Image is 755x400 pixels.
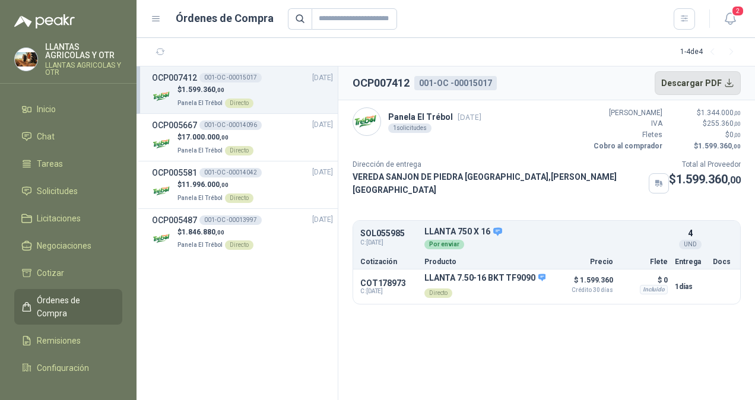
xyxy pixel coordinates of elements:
span: Chat [37,130,55,143]
span: 2 [731,5,744,17]
span: Panela El Trébol [177,242,223,248]
span: Solicitudes [37,185,78,198]
p: $ [177,132,253,143]
span: 0 [729,131,741,139]
a: Negociaciones [14,234,122,257]
p: $ 1.599.360 [554,273,613,293]
span: Licitaciones [37,212,81,225]
div: 1 solicitudes [388,123,432,133]
p: $ [670,107,741,119]
span: Tareas [37,157,63,170]
div: 001-OC -00015017 [199,73,262,82]
h3: OCP005487 [152,214,197,227]
img: Company Logo [152,228,173,249]
p: $ [177,179,253,191]
a: Órdenes de Compra [14,289,122,325]
span: Remisiones [37,334,81,347]
span: 1.599.360 [182,85,224,94]
p: SOL055985 [360,229,417,238]
p: Fletes [591,129,662,141]
span: 255.360 [707,119,741,128]
h3: OCP005581 [152,166,197,179]
a: Cotizar [14,262,122,284]
div: 1 - 4 de 4 [680,43,741,62]
p: Dirección de entrega [353,159,669,170]
span: 11.996.000 [182,180,229,189]
p: $ [669,170,741,189]
p: LLANTA 7.50-16 BKT TF9090 [424,273,545,284]
p: $ [177,227,253,238]
p: Cobro al comprador [591,141,662,152]
h3: OCP005667 [152,119,197,132]
span: [DATE] [458,113,481,122]
img: Company Logo [353,108,380,135]
p: IVA [591,118,662,129]
span: ,00 [215,229,224,236]
p: $ 0 [620,273,668,287]
span: Órdenes de Compra [37,294,111,320]
p: Cotización [360,258,417,265]
h1: Órdenes de Compra [176,10,274,27]
div: 001-OC -00015017 [414,76,497,90]
span: Panela El Trébol [177,100,223,106]
a: OCP005581001-OC -00014042[DATE] Company Logo$11.996.000,00Panela El TrébolDirecto [152,166,333,204]
div: Directo [225,146,253,155]
span: 17.000.000 [182,133,229,141]
a: Inicio [14,98,122,120]
p: COT178973 [360,278,417,288]
p: LLANTA 750 X 16 [424,227,668,237]
span: ,00 [734,110,741,116]
div: Directo [424,288,452,298]
button: Descargar PDF [655,71,741,95]
div: Por enviar [424,240,464,249]
p: 4 [688,227,693,240]
p: Panela El Trébol [388,110,481,123]
div: 001-OC -00014042 [199,168,262,177]
span: Negociaciones [37,239,91,252]
div: Directo [225,99,253,108]
span: 1.846.880 [182,228,224,236]
span: 1.599.360 [676,172,741,186]
span: Inicio [37,103,56,116]
div: Directo [225,193,253,203]
img: Company Logo [152,134,173,154]
p: $ [670,118,741,129]
img: Company Logo [152,86,173,107]
a: Configuración [14,357,122,379]
a: Licitaciones [14,207,122,230]
a: OCP005667001-OC -00014096[DATE] Company Logo$17.000.000,00Panela El TrébolDirecto [152,119,333,156]
p: LLANTAS AGRICOLAS Y OTR [45,43,122,59]
p: Entrega [675,258,706,265]
span: [DATE] [312,167,333,178]
p: $ [177,84,253,96]
span: C: [DATE] [360,238,417,247]
span: Panela El Trébol [177,147,223,154]
a: Tareas [14,153,122,175]
span: ,00 [220,134,229,141]
div: UND [679,240,702,249]
a: OCP005487001-OC -00013997[DATE] Company Logo$1.846.880,00Panela El TrébolDirecto [152,214,333,251]
p: VEREDA SANJON DE PIEDRA [GEOGRAPHIC_DATA] , [PERSON_NAME][GEOGRAPHIC_DATA] [353,170,644,196]
p: LLANTAS AGRICOLAS Y OTR [45,62,122,76]
span: ,00 [728,174,741,186]
p: Docs [713,258,733,265]
p: Total al Proveedor [669,159,741,170]
span: Crédito 30 días [554,287,613,293]
img: Logo peakr [14,14,75,28]
span: 1.344.000 [701,109,741,117]
img: Company Logo [15,48,37,71]
span: Cotizar [37,266,64,280]
h2: OCP007412 [353,75,410,91]
div: 001-OC -00014096 [199,120,262,130]
div: 001-OC -00013997 [199,215,262,225]
span: ,00 [734,120,741,127]
span: ,00 [220,182,229,188]
button: 2 [719,8,741,30]
span: 1.599.360 [698,142,741,150]
a: Remisiones [14,329,122,352]
span: [DATE] [312,119,333,131]
p: [PERSON_NAME] [591,107,662,119]
span: Panela El Trébol [177,195,223,201]
a: Chat [14,125,122,148]
div: Directo [225,240,253,250]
